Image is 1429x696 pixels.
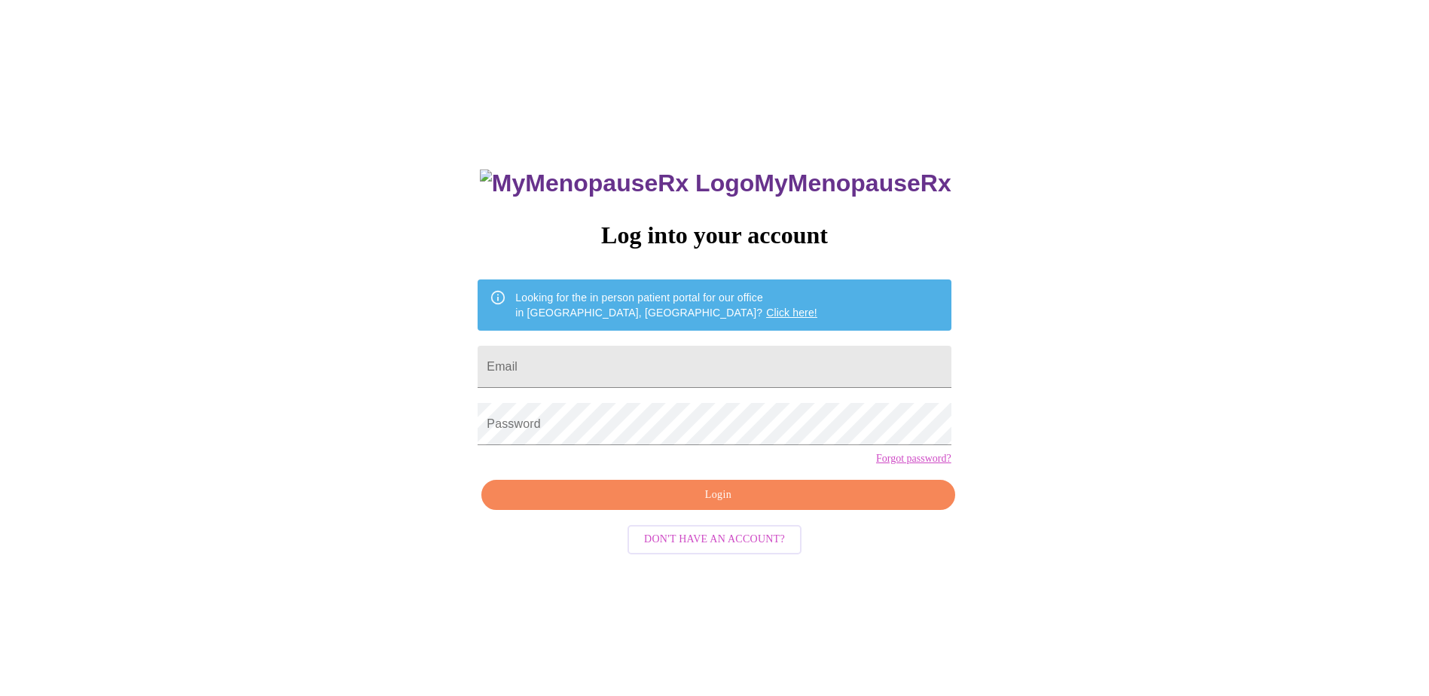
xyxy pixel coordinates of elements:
button: Don't have an account? [627,525,802,554]
button: Login [481,480,954,511]
div: Looking for the in person patient portal for our office in [GEOGRAPHIC_DATA], [GEOGRAPHIC_DATA]? [515,284,817,326]
img: MyMenopauseRx Logo [480,169,754,197]
a: Don't have an account? [624,532,805,545]
span: Login [499,486,937,505]
a: Click here! [766,307,817,319]
span: Don't have an account? [644,530,785,549]
h3: Log into your account [478,221,951,249]
h3: MyMenopauseRx [480,169,951,197]
a: Forgot password? [876,453,951,465]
